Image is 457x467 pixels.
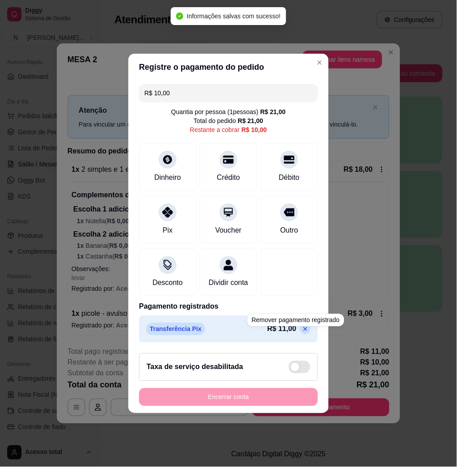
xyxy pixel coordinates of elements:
[313,55,327,70] button: Close
[152,278,183,289] div: Desconto
[128,54,329,81] header: Registre o pagamento do pedido
[216,225,242,236] div: Voucher
[267,324,296,335] p: R$ 11,00
[147,362,243,373] h2: Taxa de serviço desabilitada
[260,107,286,116] div: R$ 21,00
[187,13,281,20] span: Informações salvas com sucesso!
[144,84,313,102] input: Ex.: hambúrguer de cordeiro
[139,301,318,312] p: Pagamento registrados
[247,314,344,327] div: Remover pagamento registrado
[280,225,298,236] div: Outro
[194,116,263,125] div: Total do pedido
[209,278,248,289] div: Dividir conta
[190,125,267,134] div: Restante a cobrar
[146,323,205,335] p: Transferência Pix
[163,225,173,236] div: Pix
[171,107,286,116] div: Quantia por pessoa ( 1 pessoas)
[217,172,240,183] div: Crédito
[176,13,183,20] span: check-circle
[241,125,267,134] div: R$ 10,00
[279,172,300,183] div: Débito
[154,172,181,183] div: Dinheiro
[238,116,263,125] div: R$ 21,00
